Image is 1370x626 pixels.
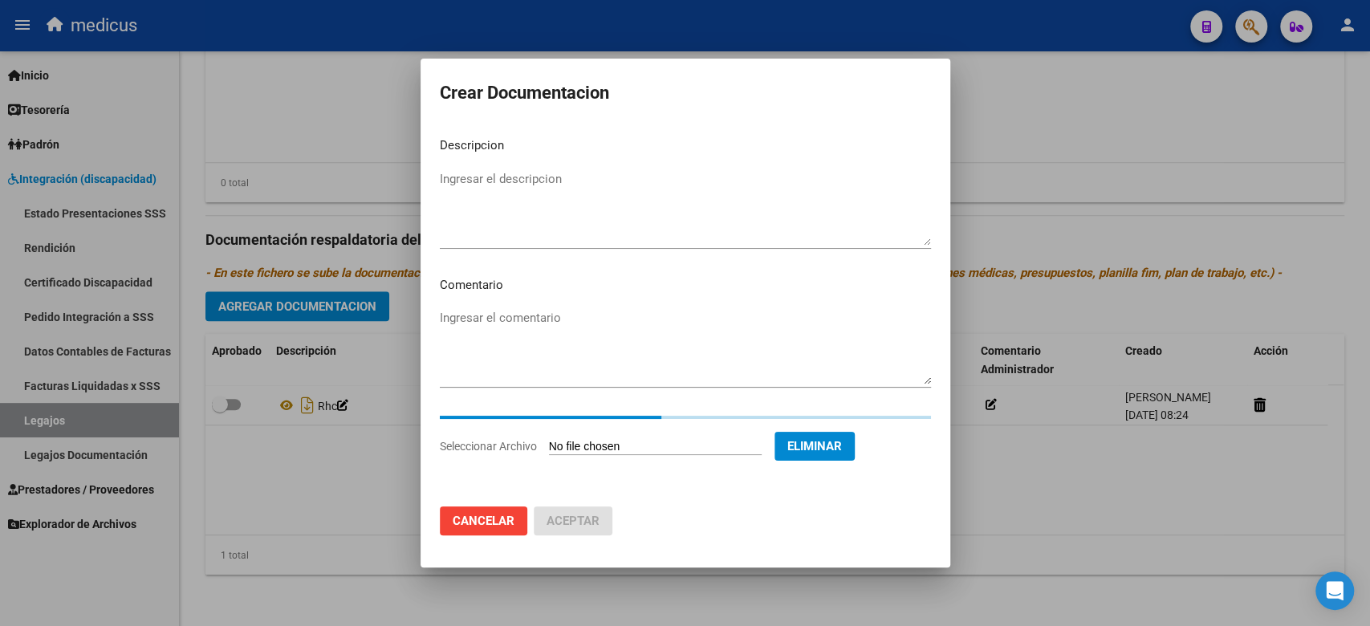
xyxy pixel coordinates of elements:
[440,440,537,453] span: Seleccionar Archivo
[440,506,527,535] button: Cancelar
[440,276,931,295] p: Comentario
[1315,571,1354,610] div: Open Intercom Messenger
[453,514,514,528] span: Cancelar
[440,136,931,155] p: Descripcion
[547,514,600,528] span: Aceptar
[787,439,842,453] span: Eliminar
[774,432,855,461] button: Eliminar
[440,78,931,108] h2: Crear Documentacion
[534,506,612,535] button: Aceptar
